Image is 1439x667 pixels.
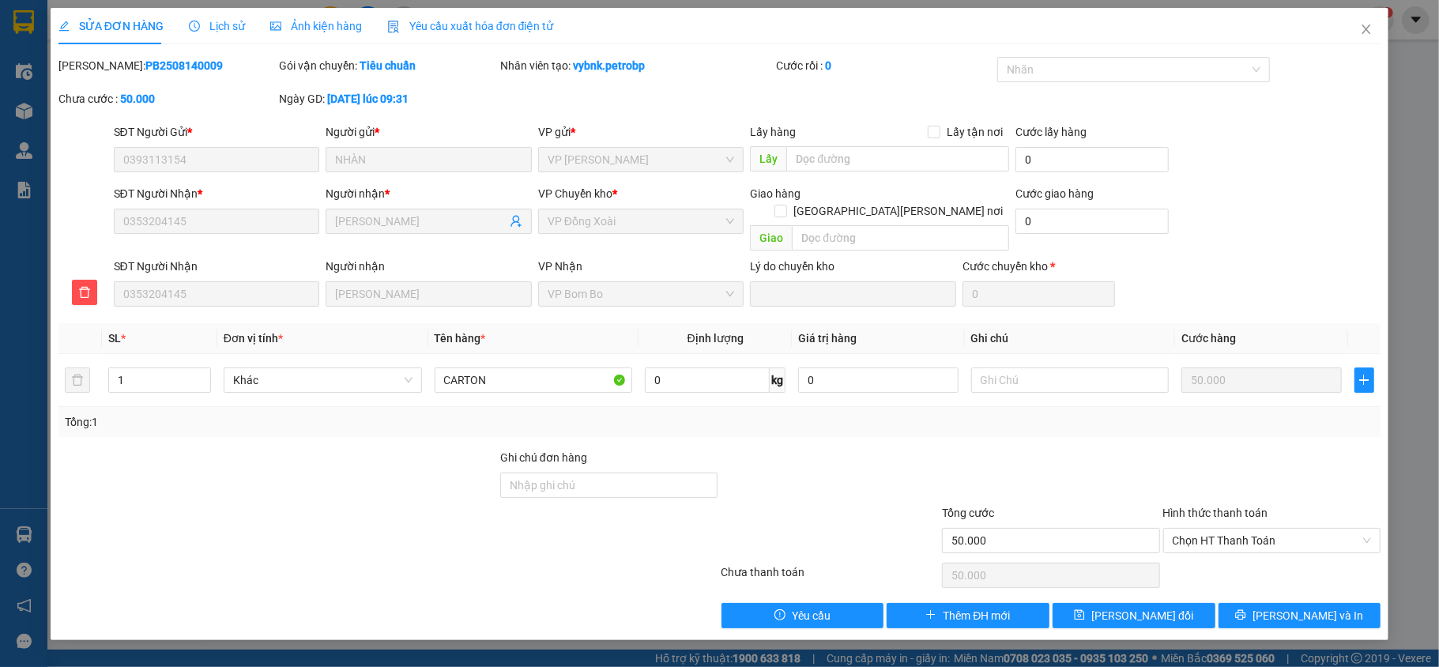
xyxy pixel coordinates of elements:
[1355,374,1374,386] span: plus
[65,413,556,431] div: Tổng: 1
[145,59,223,72] b: PB2508140009
[770,367,785,393] span: kg
[58,20,164,32] span: SỬA ĐƠN HÀNG
[719,563,940,591] div: Chưa thanh toán
[500,473,718,498] input: Ghi chú đơn hàng
[787,202,1009,220] span: [GEOGRAPHIC_DATA][PERSON_NAME] nơi
[72,280,97,305] button: delete
[500,451,587,464] label: Ghi chú đơn hàng
[73,286,96,299] span: delete
[1074,609,1085,622] span: save
[233,368,412,392] span: Khác
[538,187,612,200] span: VP Chuyển kho
[123,15,161,32] span: Nhận:
[776,57,994,74] div: Cước rồi :
[721,603,884,628] button: exclamation-circleYêu cầu
[548,282,735,306] span: VP Bom Bo
[114,185,320,202] div: SĐT Người Nhận
[962,258,1115,275] div: Cước chuyển kho
[270,21,281,32] span: picture
[965,323,1176,354] th: Ghi chú
[510,215,522,228] span: user-add
[189,21,200,32] span: clock-circle
[687,332,744,345] span: Định lượng
[538,123,744,141] div: VP gửi
[108,332,121,345] span: SL
[971,367,1170,393] input: Ghi Chú
[573,59,645,72] b: vybnk.petrobp
[13,51,112,70] div: THẢO LY
[13,13,112,51] div: VP Bom Bo
[58,90,277,107] div: Chưa cước :
[58,21,70,32] span: edit
[1091,607,1193,624] span: [PERSON_NAME] đổi
[123,13,250,51] div: VP [PERSON_NAME]
[887,603,1049,628] button: plusThêm ĐH mới
[123,51,250,70] div: C DUNG
[750,126,796,138] span: Lấy hàng
[58,57,277,74] div: [PERSON_NAME]:
[942,507,994,519] span: Tổng cước
[1015,126,1087,138] label: Cước lấy hàng
[1181,332,1236,345] span: Cước hàng
[123,101,146,118] span: DĐ:
[13,15,38,32] span: Gửi:
[224,332,283,345] span: Đơn vị tính
[326,185,532,202] div: Người nhận
[1015,147,1168,172] input: Cước lấy hàng
[548,148,735,171] span: VP Phước Bình
[925,609,936,622] span: plus
[798,332,857,345] span: Giá trị hàng
[538,258,744,275] div: VP Nhận
[189,20,245,32] span: Lịch sử
[387,20,554,32] span: Yêu cầu xuất hóa đơn điện tử
[1354,367,1375,393] button: plus
[326,123,532,141] div: Người gửi
[114,258,320,275] div: SĐT Người Nhận
[1163,507,1268,519] label: Hình thức thanh toán
[1219,603,1381,628] button: printer[PERSON_NAME] và In
[279,57,497,74] div: Gói vận chuyển:
[500,57,773,74] div: Nhân viên tạo:
[786,146,1009,171] input: Dọc đường
[279,90,497,107] div: Ngày GD:
[326,258,532,275] div: Người nhận
[774,609,785,622] span: exclamation-circle
[1344,8,1388,52] button: Close
[1181,367,1341,393] input: 0
[387,21,400,33] img: icon
[943,607,1010,624] span: Thêm ĐH mới
[1015,209,1168,234] input: Cước giao hàng
[327,92,409,105] b: [DATE] lúc 09:31
[1360,23,1373,36] span: close
[120,92,155,105] b: 50.000
[123,92,247,148] span: QUA CẦU 38 1KM
[114,123,320,141] div: SĐT Người Gửi
[1253,607,1363,624] span: [PERSON_NAME] và In
[825,59,831,72] b: 0
[1235,609,1246,622] span: printer
[1173,529,1372,552] span: Chọn HT Thanh Toán
[360,59,416,72] b: Tiêu chuẩn
[792,225,1009,251] input: Dọc đường
[940,123,1009,141] span: Lấy tận nơi
[1015,187,1094,200] label: Cước giao hàng
[750,187,800,200] span: Giao hàng
[548,209,735,233] span: VP Đồng Xoài
[1053,603,1215,628] button: save[PERSON_NAME] đổi
[435,332,486,345] span: Tên hàng
[750,258,956,275] div: Lý do chuyển kho
[435,367,633,393] input: VD: Bàn, Ghế
[65,367,90,393] button: delete
[792,607,831,624] span: Yêu cầu
[750,225,792,251] span: Giao
[270,20,362,32] span: Ảnh kiện hàng
[750,146,786,171] span: Lấy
